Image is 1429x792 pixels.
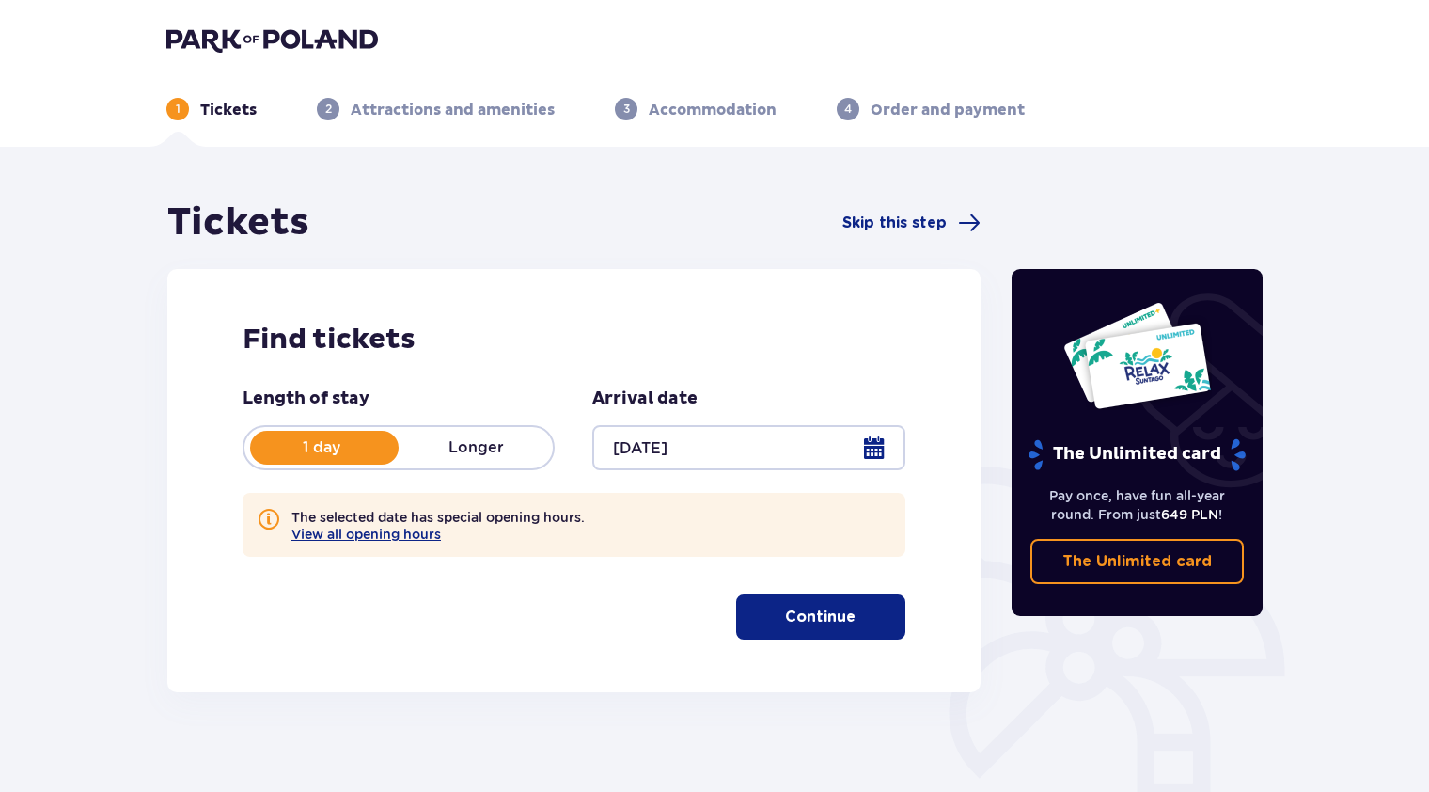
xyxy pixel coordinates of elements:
[736,594,905,640] button: Continue
[1161,507,1218,522] span: 649 PLN
[244,437,399,458] p: 1 day
[837,98,1025,120] div: 4Order and payment
[1062,301,1212,410] img: Two entry cards to Suntago with the word 'UNLIMITED RELAX', featuring a white background with tro...
[1030,539,1245,584] a: The Unlimited card
[842,213,947,233] span: Skip this step
[592,388,698,410] p: Arrival date
[243,388,369,410] p: Length of stay
[325,101,332,118] p: 2
[176,101,181,118] p: 1
[167,199,309,246] h1: Tickets
[649,100,777,120] p: Accommodation
[1062,551,1212,572] p: The Unlimited card
[166,98,257,120] div: 1Tickets
[785,607,856,627] p: Continue
[243,322,905,357] h2: Find tickets
[844,101,852,118] p: 4
[291,527,441,542] button: View all opening hours
[317,98,555,120] div: 2Attractions and amenities
[1030,486,1245,524] p: Pay once, have fun all-year round. From just !
[623,101,630,118] p: 3
[842,212,981,234] a: Skip this step
[166,26,378,53] img: Park of Poland logo
[1027,438,1248,471] p: The Unlimited card
[291,508,585,542] p: The selected date has special opening hours.
[871,100,1025,120] p: Order and payment
[351,100,555,120] p: Attractions and amenities
[399,437,553,458] p: Longer
[615,98,777,120] div: 3Accommodation
[200,100,257,120] p: Tickets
